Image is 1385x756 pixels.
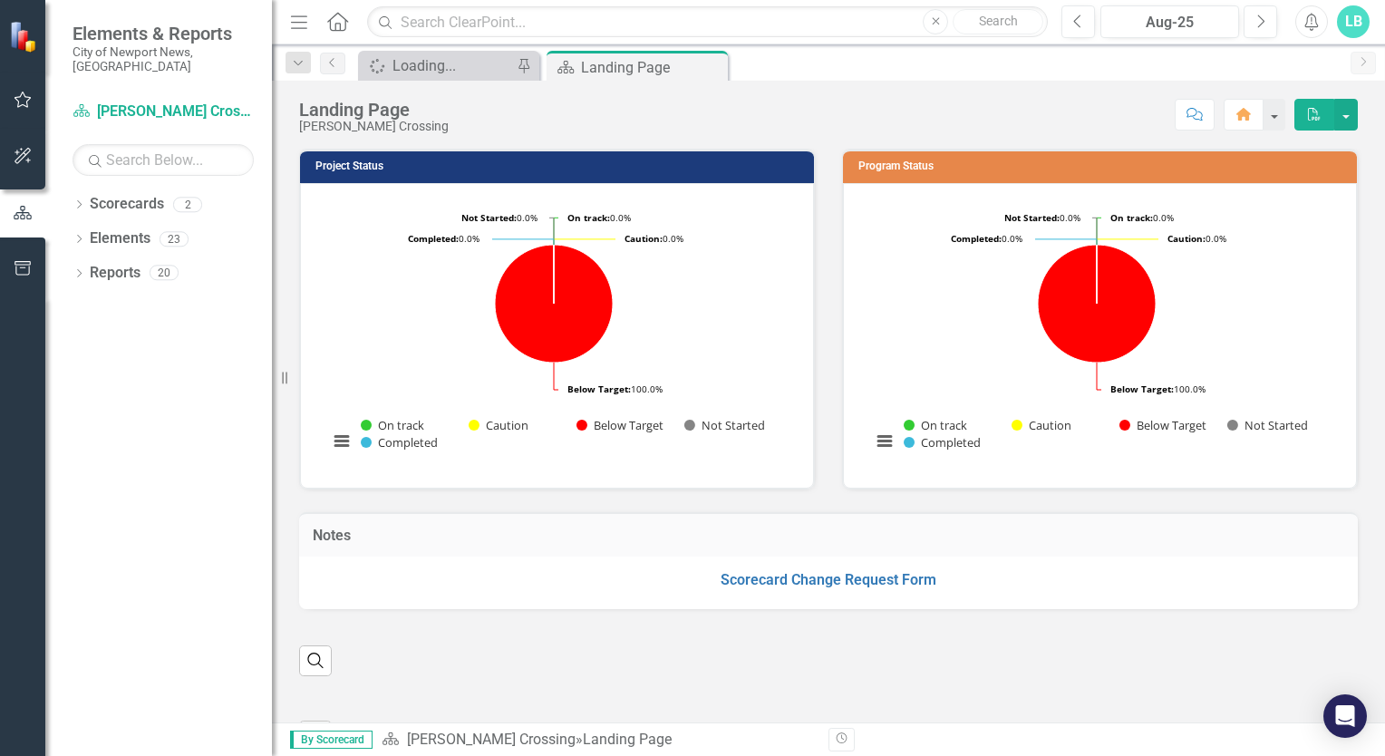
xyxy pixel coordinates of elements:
a: Loading... [363,54,512,77]
path: Below Target, 1. [495,245,613,363]
small: City of Newport News, [GEOGRAPHIC_DATA] [73,44,254,74]
div: » [382,730,815,751]
tspan: Not Started: [1004,211,1060,224]
div: Chart. Highcharts interactive chart. [862,198,1338,470]
a: Scorecard Change Request Form [721,571,936,588]
text: 0.0% [408,232,479,245]
button: Show Not Started [1227,417,1307,433]
tspan: Completed: [408,232,459,245]
button: Show Below Target [1119,417,1207,433]
div: Loading... [392,54,512,77]
div: 2 [173,197,202,212]
div: [PERSON_NAME] Crossing [299,120,449,133]
svg: Interactive chart [862,198,1332,470]
h3: Program Status [858,160,1348,172]
text: 100.0% [1110,383,1206,395]
tspan: Caution: [625,232,663,245]
a: [PERSON_NAME] Crossing [73,102,254,122]
text: Not Started [1245,417,1308,433]
div: 23 [160,231,189,247]
span: Elements & Reports [73,23,254,44]
button: Show On track [361,417,424,433]
button: View chart menu, Chart [872,429,897,454]
button: Show Not Started [684,417,764,433]
tspan: On track: [1110,211,1153,224]
button: Show Caution [469,417,528,433]
div: 20 [150,266,179,281]
path: Below Target, 1. [1038,245,1156,363]
tspan: Below Target: [1110,383,1174,395]
button: Show Completed [361,434,437,451]
text: 0.0% [1167,232,1226,245]
tspan: Completed: [951,232,1002,245]
button: Show On track [904,417,967,433]
a: Scorecards [90,194,164,215]
span: By Scorecard [290,731,373,749]
tspan: Not Started: [461,211,517,224]
input: Search Below... [73,144,254,176]
div: Landing Page [581,56,723,79]
text: 0.0% [461,211,538,224]
button: Show Completed [904,434,980,451]
text: 0.0% [1004,211,1080,224]
button: View chart menu, Chart [329,429,354,454]
button: Search [953,9,1043,34]
button: Show Below Target [576,417,664,433]
a: [PERSON_NAME] Crossing [407,731,576,748]
a: Elements [90,228,150,249]
h3: Project Status [315,160,805,172]
button: LB [1337,5,1370,38]
text: 0.0% [625,232,683,245]
div: Open Intercom Messenger [1323,694,1367,738]
button: Show Caution [1012,417,1070,433]
svg: Interactive chart [319,198,789,470]
text: 0.0% [567,211,631,224]
text: 0.0% [1110,211,1174,224]
div: Chart. Highcharts interactive chart. [319,198,795,470]
input: Search ClearPoint... [367,6,1048,38]
button: Aug-25 [1100,5,1239,38]
span: Search [979,14,1018,28]
img: ClearPoint Strategy [9,20,41,52]
div: Aug-25 [1107,12,1233,34]
h3: Notes [313,528,1344,544]
div: Landing Page [299,100,449,120]
a: Reports [90,263,140,284]
tspan: Below Target: [567,383,631,395]
tspan: Caution: [1167,232,1206,245]
text: 100.0% [567,383,663,395]
tspan: On track: [567,211,610,224]
div: Landing Page [583,731,672,748]
text: 0.0% [951,232,1022,245]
